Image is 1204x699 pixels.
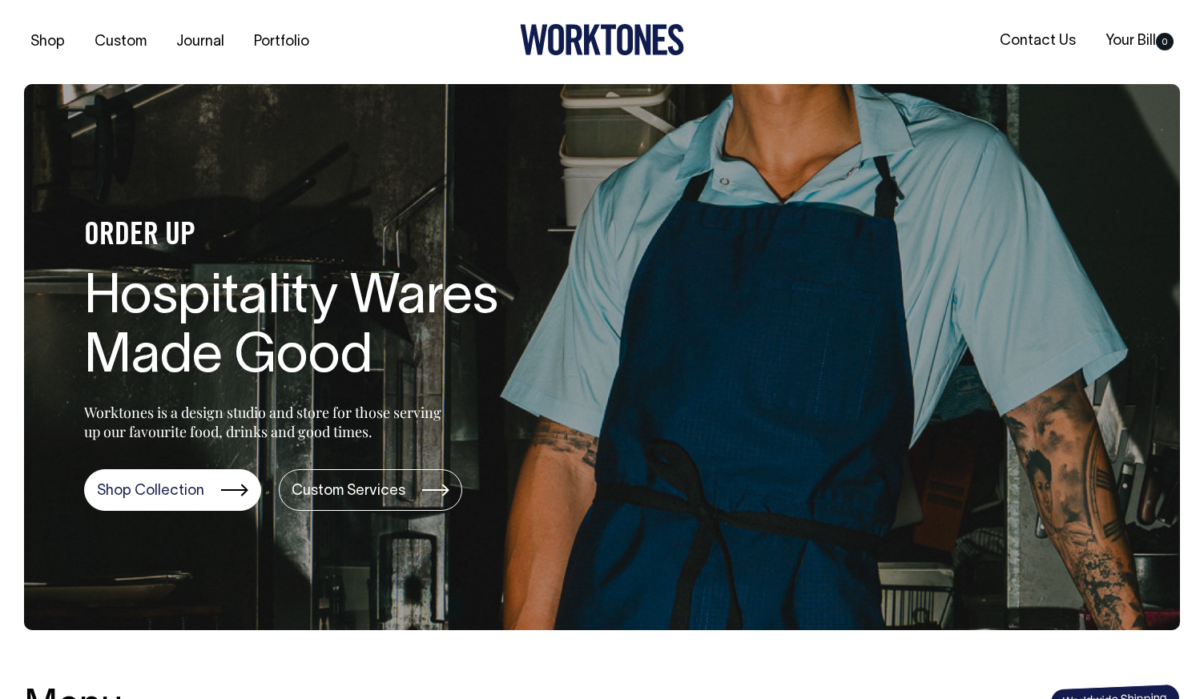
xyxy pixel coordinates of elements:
h4: ORDER UP [84,219,597,253]
a: Shop [24,29,71,55]
a: Portfolio [248,29,316,55]
p: Worktones is a design studio and store for those serving up our favourite food, drinks and good t... [84,403,449,441]
a: Custom [88,29,153,55]
a: Custom Services [279,469,462,511]
a: Shop Collection [84,469,261,511]
a: Your Bill0 [1099,28,1180,54]
span: 0 [1156,33,1174,50]
h1: Hospitality Wares Made Good [84,269,597,389]
a: Journal [170,29,231,55]
a: Contact Us [993,28,1082,54]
